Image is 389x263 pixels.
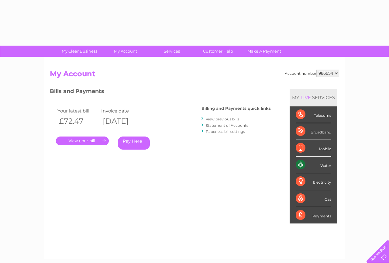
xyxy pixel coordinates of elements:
a: View previous bills [206,117,239,121]
a: My Account [101,46,151,57]
a: Paperless bill settings [206,129,245,134]
div: Payments [296,207,331,223]
div: Broadband [296,123,331,140]
h2: My Account [50,70,339,81]
th: £72.47 [56,115,100,127]
a: My Clear Business [54,46,105,57]
div: Telecoms [296,106,331,123]
div: MY SERVICES [290,89,337,106]
div: Electricity [296,173,331,190]
td: Your latest bill [56,107,100,115]
div: Account number [285,70,339,77]
td: Invoice date [100,107,143,115]
h3: Bills and Payments [50,87,271,98]
a: . [56,137,109,145]
div: Water [296,157,331,173]
div: Mobile [296,140,331,157]
a: Services [147,46,197,57]
div: Gas [296,190,331,207]
a: Customer Help [193,46,243,57]
a: Make A Payment [239,46,289,57]
th: [DATE] [100,115,143,127]
div: LIVE [299,95,312,100]
a: Pay Here [118,137,150,150]
a: Statement of Accounts [206,123,248,128]
h4: Billing and Payments quick links [201,106,271,111]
